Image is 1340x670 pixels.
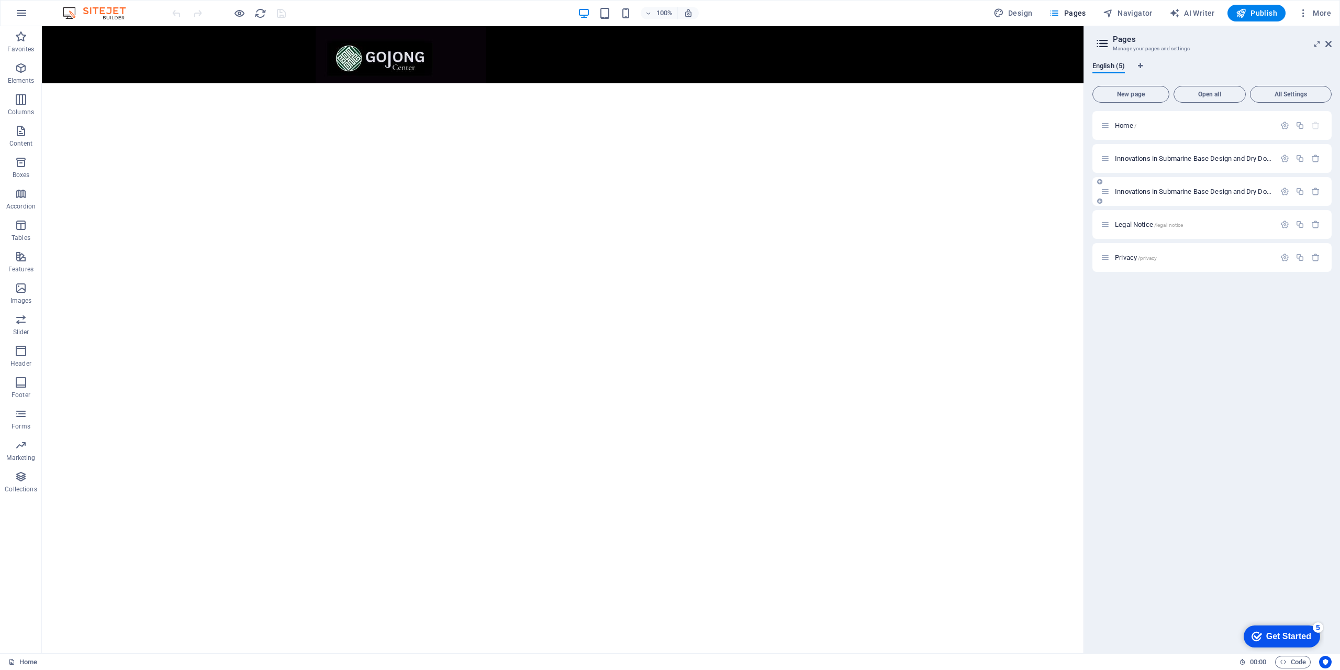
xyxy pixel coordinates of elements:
button: Click here to leave preview mode and continue editing [233,7,245,19]
div: Duplicate [1296,154,1304,163]
div: Duplicate [1296,253,1304,262]
div: Remove [1311,187,1320,196]
span: Navigator [1103,8,1153,18]
button: Usercentrics [1319,656,1332,668]
button: Navigator [1099,5,1157,21]
button: AI Writer [1165,5,1219,21]
span: More [1298,8,1331,18]
div: Remove [1311,154,1320,163]
p: Tables [12,234,30,242]
div: Privacy/privacy [1112,254,1275,261]
p: Marketing [6,454,35,462]
span: Code [1280,656,1306,668]
div: Remove [1311,220,1320,229]
div: Home/ [1112,122,1275,129]
div: Remove [1311,253,1320,262]
p: Footer [12,391,30,399]
span: Click to open page [1115,122,1136,129]
p: Collections [5,485,37,493]
h3: Manage your pages and settings [1113,44,1311,53]
div: 5 [77,2,87,13]
span: All Settings [1255,91,1327,97]
p: Boxes [13,171,30,179]
p: Header [10,359,31,368]
div: Language Tabs [1092,62,1332,82]
span: Design [993,8,1033,18]
button: Open all [1174,86,1246,103]
button: Publish [1227,5,1286,21]
img: Editor Logo [60,7,139,19]
span: AI Writer [1169,8,1215,18]
h6: 100% [656,7,673,19]
span: / [1134,123,1136,129]
span: Publish [1236,8,1277,18]
div: Innovations in Submarine Base Design and Dry Dock Infrastructure: Lessons from Global Navies Abst... [1112,188,1275,195]
div: Settings [1280,220,1289,229]
span: New page [1097,91,1165,97]
h6: Session time [1239,656,1267,668]
span: 00 00 [1250,656,1266,668]
p: Columns [8,108,34,116]
div: Duplicate [1296,220,1304,229]
i: On resize automatically adjust zoom level to fit chosen device. [684,8,693,18]
div: Duplicate [1296,121,1304,130]
div: Legal Notice/legal-notice [1112,221,1275,228]
div: Get Started [30,12,75,21]
div: Settings [1280,187,1289,196]
p: Slider [13,328,29,336]
h2: Pages [1113,35,1332,44]
div: Get Started 5 items remaining, 0% complete [8,5,84,27]
span: Open all [1178,91,1241,97]
span: Click to open page [1115,254,1157,261]
span: : [1257,658,1259,666]
p: Elements [8,76,35,85]
button: Design [989,5,1037,21]
a: Click to cancel selection. Double-click to open Pages [8,656,37,668]
div: Settings [1280,154,1289,163]
button: All Settings [1250,86,1332,103]
p: Favorites [7,45,34,53]
span: /legal-notice [1154,222,1183,228]
div: Settings [1280,253,1289,262]
span: Pages [1049,8,1086,18]
p: Accordion [6,202,36,211]
span: /privacy [1138,255,1157,261]
p: Content [9,139,32,148]
button: New page [1092,86,1169,103]
p: Forms [12,422,30,431]
div: Design (Ctrl+Alt+Y) [989,5,1037,21]
button: Pages [1045,5,1090,21]
button: reload [254,7,266,19]
p: Images [10,296,32,305]
button: Code [1275,656,1311,668]
p: Features [8,265,33,273]
span: English (5) [1092,60,1125,74]
i: Reload page [254,7,266,19]
div: Settings [1280,121,1289,130]
button: 100% [641,7,678,19]
div: The startpage cannot be deleted [1311,121,1320,130]
div: Duplicate [1296,187,1304,196]
span: Click to open page [1115,221,1183,228]
div: Innovations in Submarine Base Design and Dry Dock Infrastructure: Lessons from Global Navies [1112,155,1275,162]
button: More [1294,5,1335,21]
